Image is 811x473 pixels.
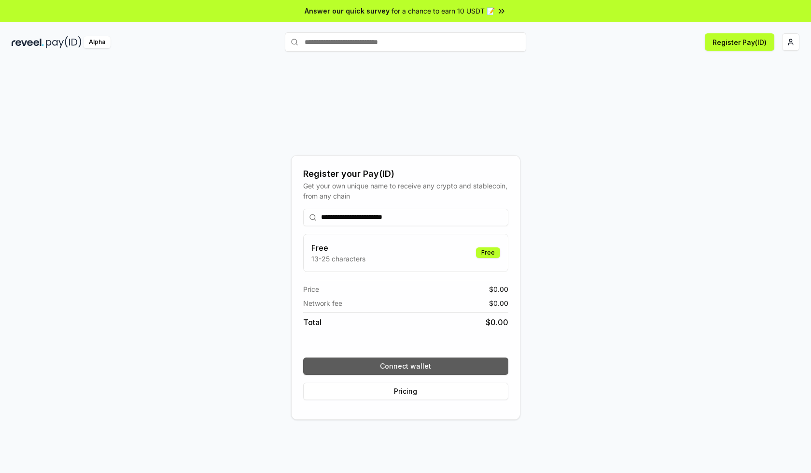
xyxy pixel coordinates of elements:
button: Register Pay(ID) [705,33,774,51]
button: Pricing [303,383,508,400]
div: Get your own unique name to receive any crypto and stablecoin, from any chain [303,181,508,201]
div: Alpha [84,36,111,48]
span: Total [303,316,322,328]
span: Price [303,284,319,294]
span: Answer our quick survey [305,6,390,16]
img: reveel_dark [12,36,44,48]
span: for a chance to earn 10 USDT 📝 [392,6,495,16]
h3: Free [311,242,365,254]
p: 13-25 characters [311,254,365,264]
img: pay_id [46,36,82,48]
button: Connect wallet [303,358,508,375]
span: $ 0.00 [489,298,508,308]
div: Free [476,247,500,258]
div: Register your Pay(ID) [303,167,508,181]
span: Network fee [303,298,342,308]
span: $ 0.00 [489,284,508,294]
span: $ 0.00 [486,316,508,328]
